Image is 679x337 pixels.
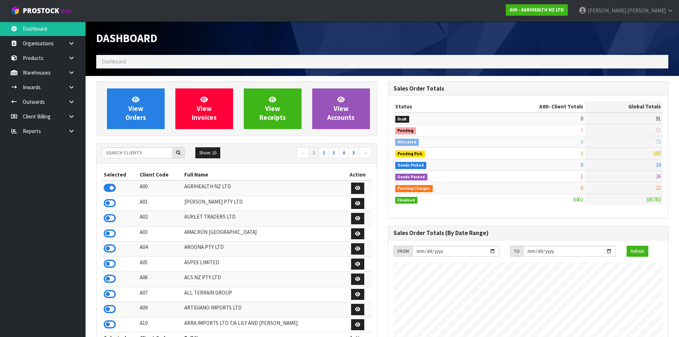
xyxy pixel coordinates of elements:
span: Pending [395,127,416,134]
th: Full Name [182,169,344,180]
td: A06 [138,272,183,287]
th: Selected [102,169,138,180]
span: View Accounts [327,95,355,122]
span: View Orders [125,95,146,122]
a: ViewOrders [107,88,165,129]
td: ARRA IMPORTS LTD T/A LILY AND [PERSON_NAME] [182,317,344,332]
td: AUKLET TRADERS LTD [182,211,344,226]
th: Global Totals [585,101,663,112]
span: [PERSON_NAME] [588,7,626,14]
th: Client Code [138,169,183,180]
span: A00 [539,103,548,110]
img: cube-alt.png [11,6,20,15]
span: Pending Pick [395,150,425,158]
span: 385782 [646,196,661,203]
h3: Sales Order Totals [393,85,663,92]
div: FROM [393,246,412,257]
span: 91 [656,115,661,122]
a: 2 [319,147,329,159]
span: 1 [581,173,583,180]
td: A07 [138,287,183,302]
td: A05 [138,256,183,272]
span: 0 [581,162,583,168]
td: ACS NZ PTY LTD [182,272,344,287]
span: 22 [656,184,661,191]
span: [PERSON_NAME] [627,7,666,14]
span: Dashboard [96,31,157,45]
th: Status [393,101,483,112]
div: TO [510,246,523,257]
a: ← [297,147,309,159]
input: Search clients [102,147,173,158]
a: → [359,147,371,159]
td: AGRIHEALTH NZ LTD [182,180,344,196]
span: 1 [581,150,583,157]
span: 72 [656,138,661,145]
td: A02 [138,211,183,226]
a: 3 [329,147,339,159]
td: ARTIGIANO IMPORTS LTD [182,302,344,317]
span: 8402 [573,196,583,203]
a: ViewAccounts [312,88,370,129]
span: Goods Picked [395,162,427,169]
span: Allocated [395,139,419,146]
td: A09 [138,302,183,317]
span: 0 [581,138,583,145]
td: ASPEX LIMITED [182,256,344,272]
td: A04 [138,241,183,257]
span: Finalised [395,197,418,204]
span: Dashboard [102,58,126,65]
td: A10 [138,317,183,332]
span: 26 [656,173,661,180]
span: 39 [656,162,661,168]
span: 0 [581,127,583,133]
strong: A00 - AGRIHEALTH NZ LTD [510,7,564,13]
span: Goods Packed [395,174,428,181]
td: ALL TERRAIN GROUP [182,287,344,302]
a: 5 [349,147,359,159]
th: Action [344,169,371,180]
span: View Invoices [192,95,217,122]
td: A03 [138,226,183,241]
small: WMS [61,8,72,15]
span: 0 [581,115,583,122]
span: 11 [656,127,661,133]
a: 4 [339,147,349,159]
th: - Client Totals [482,101,585,112]
td: A01 [138,196,183,211]
button: Show: 10 [195,147,220,159]
td: A00 [138,180,183,196]
span: Draft [395,116,410,123]
span: 0 [581,184,583,191]
td: [PERSON_NAME] PTY LTD [182,196,344,211]
a: ViewInvoices [175,88,233,129]
span: 187 [653,150,661,157]
td: AROONA PTY LTD [182,241,344,257]
a: ViewReceipts [244,88,302,129]
button: Refresh [627,246,648,257]
a: A00 - AGRIHEALTH NZ LTD [506,4,568,16]
a: 1 [309,147,319,159]
span: ProStock [23,6,59,15]
td: AMACRON [GEOGRAPHIC_DATA] [182,226,344,241]
span: View Receipts [259,95,286,122]
span: Pending Charges [395,185,433,192]
h3: Sales Order Totals (By Date Range) [393,230,663,236]
nav: Page navigation [242,147,371,160]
